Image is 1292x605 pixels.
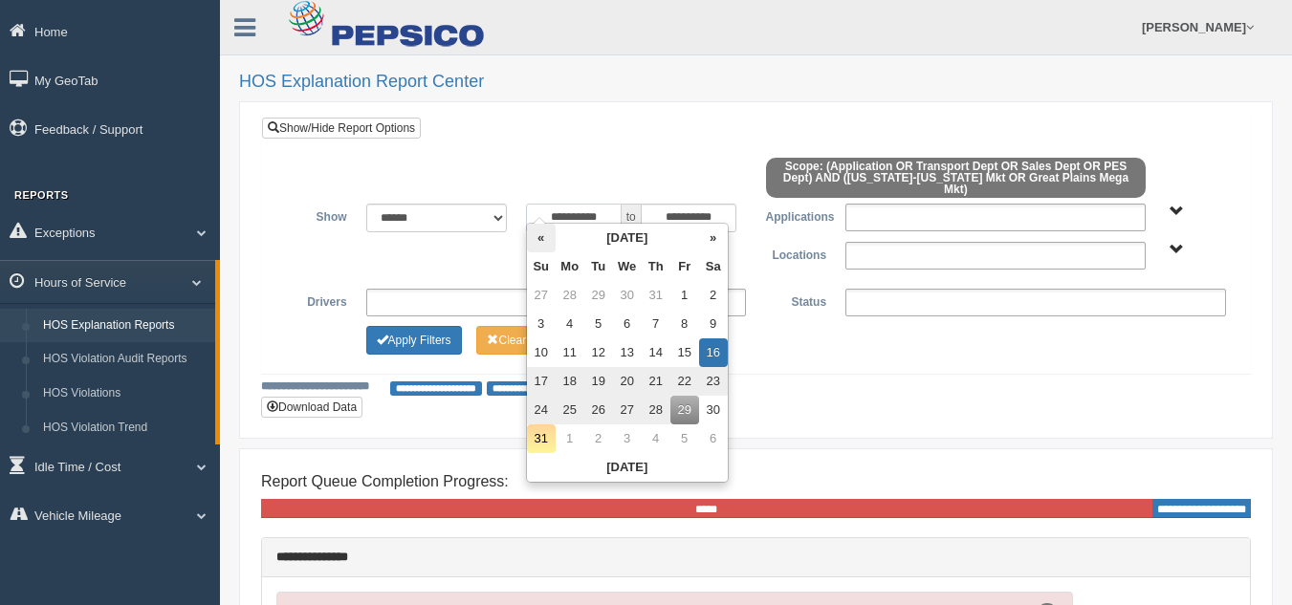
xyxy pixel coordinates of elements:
[670,367,699,396] td: 22
[527,367,556,396] td: 17
[584,424,613,453] td: 2
[556,396,584,424] td: 25
[261,473,1251,490] h4: Report Queue Completion Progress:
[527,396,556,424] td: 24
[670,252,699,281] th: Fr
[584,310,613,338] td: 5
[699,424,728,453] td: 6
[527,252,556,281] th: Su
[613,367,642,396] td: 20
[670,396,699,424] td: 29
[527,424,556,453] td: 31
[642,367,670,396] td: 21
[670,424,699,453] td: 5
[613,252,642,281] th: We
[261,397,362,418] button: Download Data
[34,309,215,343] a: HOS Explanation Reports
[556,224,699,252] th: [DATE]
[527,310,556,338] td: 3
[613,310,642,338] td: 6
[613,424,642,453] td: 3
[527,281,556,310] td: 27
[613,281,642,310] td: 30
[699,367,728,396] td: 23
[755,289,836,312] label: Status
[613,396,642,424] td: 27
[699,281,728,310] td: 2
[613,338,642,367] td: 13
[670,281,699,310] td: 1
[34,411,215,445] a: HOS Violation Trend
[556,281,584,310] td: 28
[642,310,670,338] td: 7
[584,252,613,281] th: Tu
[622,204,641,232] span: to
[556,367,584,396] td: 18
[670,338,699,367] td: 15
[642,424,670,453] td: 4
[755,204,836,227] label: Applications
[584,396,613,424] td: 26
[642,281,670,310] td: 31
[699,224,728,252] th: »
[276,204,357,227] label: Show
[556,424,584,453] td: 1
[527,224,556,252] th: «
[556,252,584,281] th: Mo
[699,396,728,424] td: 30
[642,338,670,367] td: 14
[476,326,571,355] button: Change Filter Options
[34,342,215,377] a: HOS Violation Audit Reports
[670,310,699,338] td: 8
[699,252,728,281] th: Sa
[34,377,215,411] a: HOS Violations
[584,281,613,310] td: 29
[584,338,613,367] td: 12
[699,310,728,338] td: 9
[584,367,613,396] td: 19
[239,73,1273,92] h2: HOS Explanation Report Center
[527,338,556,367] td: 10
[756,242,837,265] label: Locations
[642,252,670,281] th: Th
[556,338,584,367] td: 11
[699,338,728,367] td: 16
[766,158,1147,198] span: Scope: (Application OR Transport Dept OR Sales Dept OR PES Dept) AND ([US_STATE]-[US_STATE] Mkt O...
[642,396,670,424] td: 28
[276,289,357,312] label: Drivers
[366,326,462,355] button: Change Filter Options
[262,118,421,139] a: Show/Hide Report Options
[556,310,584,338] td: 4
[527,453,728,482] th: [DATE]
